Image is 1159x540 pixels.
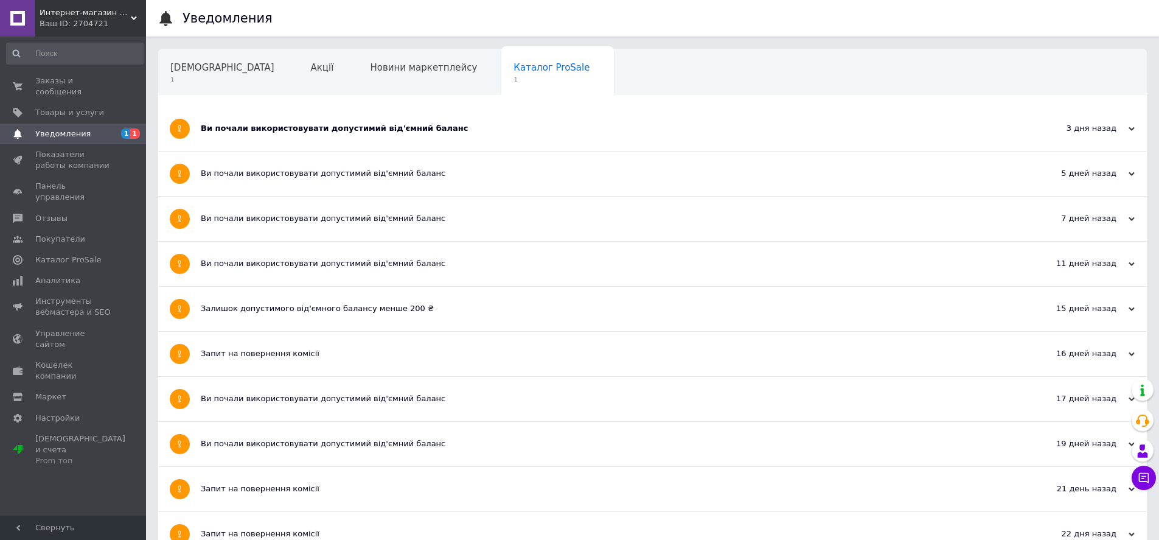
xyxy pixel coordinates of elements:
span: 1 [130,128,140,139]
div: Ви почали використовувати допустимий від'ємний баланс [201,123,1013,134]
div: Запит на повернення комісії [201,348,1013,359]
span: Инструменты вебмастера и SEO [35,296,113,318]
button: Чат с покупателем [1132,466,1156,490]
span: 1 [121,128,131,139]
span: Показатели работы компании [35,149,113,171]
div: 7 дней назад [1013,213,1135,224]
span: Акції [311,62,334,73]
h1: Уведомления [183,11,273,26]
div: 15 дней назад [1013,303,1135,314]
span: Отзывы [35,213,68,224]
span: 1 [170,75,274,85]
span: Маркет [35,391,66,402]
div: 21 день назад [1013,483,1135,494]
div: Ви почали використовувати допустимий від'ємний баланс [201,393,1013,404]
div: 5 дней назад [1013,168,1135,179]
span: [DEMOGRAPHIC_DATA] [170,62,274,73]
div: Prom топ [35,455,125,466]
div: Запит на повернення комісії [201,483,1013,494]
span: Новини маркетплейсу [370,62,477,73]
span: Каталог ProSale [513,62,590,73]
span: Аналитика [35,275,80,286]
span: 1 [513,75,590,85]
span: Кошелек компании [35,360,113,382]
input: Поиск [6,43,144,65]
div: 11 дней назад [1013,258,1135,269]
span: Настройки [35,413,80,424]
div: 16 дней назад [1013,348,1135,359]
div: 19 дней назад [1013,438,1135,449]
span: Управление сайтом [35,328,113,350]
div: Ви почали використовувати допустимий від'ємний баланс [201,438,1013,449]
div: 22 дня назад [1013,528,1135,539]
span: Уведомления [35,128,91,139]
span: Каталог ProSale [35,254,101,265]
div: Ви почали використовувати допустимий від'ємний баланс [201,213,1013,224]
div: Залишок допустимого від'ємного балансу менше 200 ₴ [201,303,1013,314]
span: Интернет-магазин детских товаров "Jennifer" [40,7,131,18]
div: Запит на повернення комісії [201,528,1013,539]
div: 17 дней назад [1013,393,1135,404]
span: Панель управления [35,181,113,203]
span: Товары и услуги [35,107,104,118]
span: Покупатели [35,234,85,245]
div: Ваш ID: 2704721 [40,18,146,29]
div: Ви почали використовувати допустимий від'ємний баланс [201,168,1013,179]
div: 3 дня назад [1013,123,1135,134]
span: [DEMOGRAPHIC_DATA] и счета [35,433,125,467]
span: Заказы и сообщения [35,75,113,97]
div: Ви почали використовувати допустимий від'ємний баланс [201,258,1013,269]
